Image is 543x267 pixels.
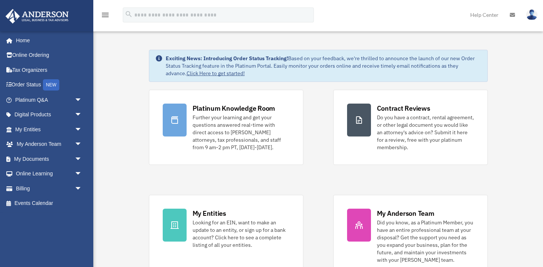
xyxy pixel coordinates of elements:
[43,79,59,90] div: NEW
[377,114,474,151] div: Do you have a contract, rental agreement, or other legal document you would like an attorney's ad...
[5,196,93,211] a: Events Calendar
[75,107,90,123] span: arrow_drop_down
[5,92,93,107] a: Platinum Q&Aarrow_drop_down
[377,104,430,113] div: Contract Reviews
[75,181,90,196] span: arrow_drop_down
[101,13,110,19] a: menu
[3,9,71,24] img: Anderson Advisors Platinum Portal
[149,90,303,165] a: Platinum Knowledge Room Further your learning and get your questions answered real-time with dire...
[187,70,245,77] a: Click Here to get started!
[101,10,110,19] i: menu
[166,55,288,62] strong: Exciting News: Introducing Order Status Tracking!
[75,122,90,137] span: arrow_drop_down
[377,219,474,264] div: Did you know, as a Platinum Member, you have an entire professional team at your disposal? Get th...
[193,209,226,218] div: My Entities
[5,107,93,122] a: Digital Productsarrow_drop_down
[526,9,537,20] img: User Pic
[193,114,290,151] div: Further your learning and get your questions answered real-time with direct access to [PERSON_NAM...
[125,10,133,18] i: search
[75,137,90,152] span: arrow_drop_down
[5,181,93,196] a: Billingarrow_drop_down
[75,166,90,182] span: arrow_drop_down
[166,55,481,77] div: Based on your feedback, we're thrilled to announce the launch of our new Order Status Tracking fe...
[333,90,488,165] a: Contract Reviews Do you have a contract, rental agreement, or other legal document you would like...
[5,137,93,152] a: My Anderson Teamarrow_drop_down
[5,33,90,48] a: Home
[5,122,93,137] a: My Entitiesarrow_drop_down
[75,92,90,108] span: arrow_drop_down
[193,219,290,249] div: Looking for an EIN, want to make an update to an entity, or sign up for a bank account? Click her...
[75,151,90,167] span: arrow_drop_down
[377,209,434,218] div: My Anderson Team
[5,151,93,166] a: My Documentsarrow_drop_down
[5,48,93,63] a: Online Ordering
[193,104,275,113] div: Platinum Knowledge Room
[5,77,93,93] a: Order StatusNEW
[5,166,93,181] a: Online Learningarrow_drop_down
[5,62,93,77] a: Tax Organizers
